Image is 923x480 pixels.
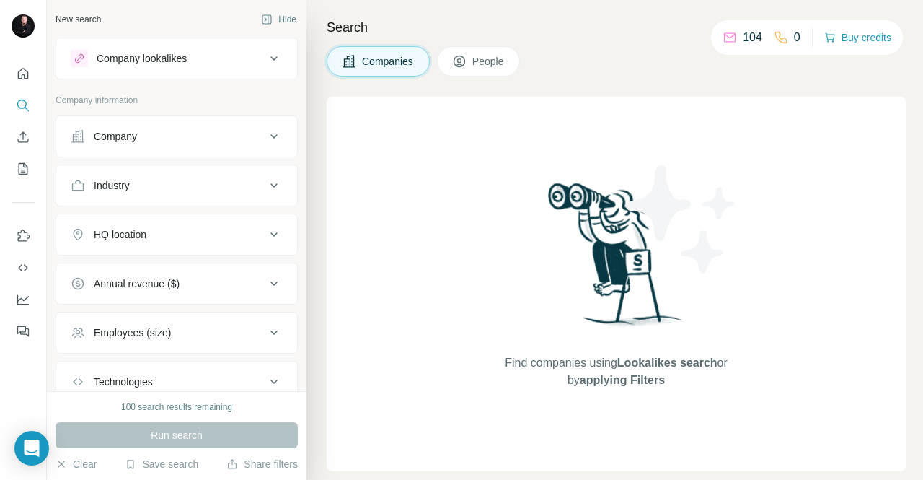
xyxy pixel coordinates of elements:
button: Annual revenue ($) [56,266,297,301]
span: applying Filters [580,374,665,386]
div: New search [56,13,101,26]
button: Clear [56,457,97,471]
h4: Search [327,17,906,38]
img: Avatar [12,14,35,38]
button: Quick start [12,61,35,87]
span: Lookalikes search [617,357,717,369]
button: Company lookalikes [56,41,297,76]
div: Company lookalikes [97,51,187,66]
div: HQ location [94,227,146,242]
button: Share filters [226,457,298,471]
div: Annual revenue ($) [94,276,180,291]
button: Company [56,119,297,154]
div: Employees (size) [94,326,171,340]
button: Use Surfe API [12,255,35,281]
div: Open Intercom Messenger [14,431,49,466]
button: Search [12,92,35,118]
img: Surfe Illustration - Stars [617,154,746,284]
div: Technologies [94,375,153,389]
p: 104 [743,29,762,46]
button: Employees (size) [56,315,297,350]
p: 0 [794,29,800,46]
img: Surfe Illustration - Woman searching with binoculars [542,179,692,340]
span: Companies [362,54,415,69]
div: Industry [94,178,130,193]
button: HQ location [56,217,297,252]
button: Use Surfe on LinkedIn [12,223,35,249]
button: Industry [56,168,297,203]
button: Technologies [56,365,297,399]
p: Company information [56,94,298,107]
div: Company [94,129,137,144]
span: People [472,54,505,69]
div: 100 search results remaining [121,401,232,414]
button: Save search [125,457,198,471]
span: Find companies using or by [500,354,731,389]
button: Feedback [12,318,35,344]
button: Hide [251,9,306,30]
button: Dashboard [12,287,35,313]
button: Buy credits [824,27,891,48]
button: My lists [12,156,35,182]
button: Enrich CSV [12,124,35,150]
